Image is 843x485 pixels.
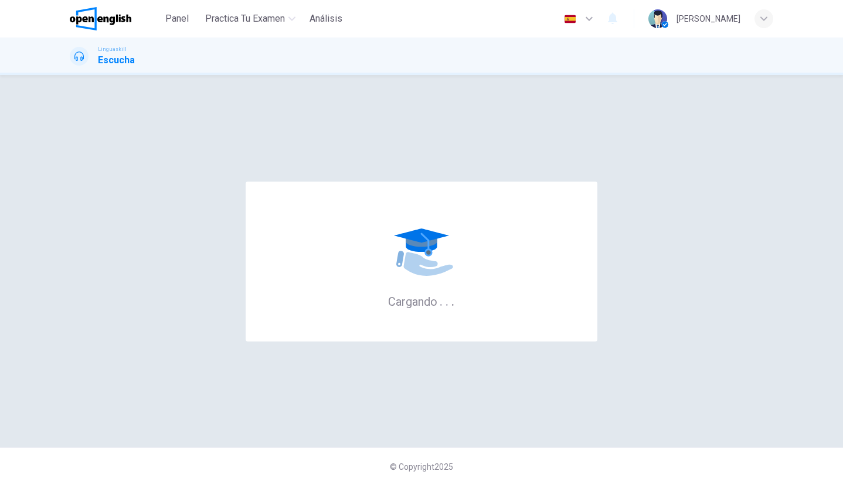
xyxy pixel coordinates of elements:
button: Análisis [305,8,347,29]
span: © Copyright 2025 [390,462,453,472]
div: [PERSON_NAME] [677,12,740,26]
span: Análisis [310,12,342,26]
h6: . [439,291,443,310]
span: Linguaskill [98,45,127,53]
h6: Cargando [388,293,455,309]
img: Profile picture [648,9,667,28]
img: OpenEnglish logo [70,7,131,30]
span: Panel [165,12,189,26]
img: es [563,15,577,23]
h6: . [451,291,455,310]
button: Practica tu examen [200,8,300,29]
a: OpenEnglish logo [70,7,158,30]
span: Practica tu examen [205,12,285,26]
button: Panel [158,8,196,29]
h1: Escucha [98,53,135,67]
h6: . [445,291,449,310]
